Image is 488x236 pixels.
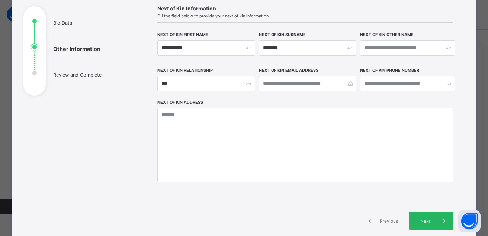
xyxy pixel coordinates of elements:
[157,100,203,105] label: Next of Kin Address
[360,32,414,37] label: Next of Kin Other Name
[157,68,213,73] label: Next of Kin Relationship
[414,218,436,224] span: Next
[157,5,453,12] span: Next of Kin Information
[360,68,419,73] label: Next of Kin Phone Number
[379,218,399,224] span: Previous
[458,210,481,232] button: Open asap
[157,32,208,37] label: Next of Kin First Name
[259,32,306,37] label: Next of Kin Surname
[259,68,318,73] label: Next of Kin Email Address
[157,13,453,19] span: Fill the field below to provide your next of kin information.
